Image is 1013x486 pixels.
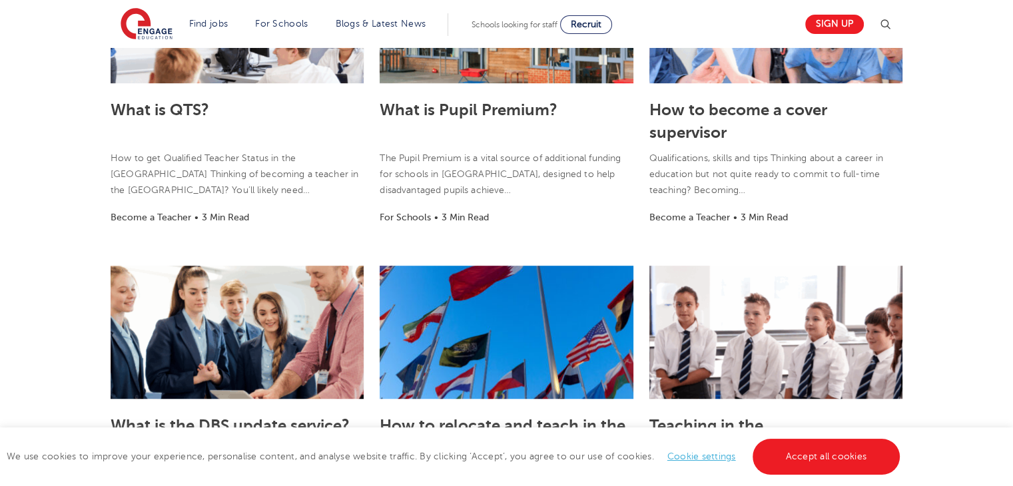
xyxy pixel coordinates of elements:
[336,19,426,29] a: Blogs & Latest News
[730,210,741,225] li: •
[202,210,249,225] li: 3 Min Read
[111,101,209,119] a: What is QTS?
[7,451,903,461] span: We use cookies to improve your experience, personalise content, and analyse website traffic. By c...
[805,15,864,34] a: Sign up
[380,416,625,457] a: How to relocate and teach in the [GEOGRAPHIC_DATA]?
[111,416,350,435] a: What is the DBS update service?
[255,19,308,29] a: For Schools
[121,8,172,41] img: Engage Education
[442,210,489,225] li: 3 Min Read
[649,150,902,198] p: Qualifications, skills and tips Thinking about a career in education but not quite ready to commi...
[667,451,736,461] a: Cookie settings
[571,19,601,29] span: Recruit
[380,210,431,225] li: For Schools
[472,20,557,29] span: Schools looking for staff
[380,150,633,198] p: The Pupil Premium is a vital source of additional funding for schools in [GEOGRAPHIC_DATA], desig...
[111,150,364,198] p: How to get Qualified Teacher Status in the [GEOGRAPHIC_DATA] Thinking of becoming a teacher in th...
[649,210,730,225] li: Become a Teacher
[111,210,191,225] li: Become a Teacher
[741,210,788,225] li: 3 Min Read
[753,439,900,475] a: Accept all cookies
[560,15,612,34] a: Recruit
[380,101,557,119] a: What is Pupil Premium?
[189,19,228,29] a: Find jobs
[431,210,442,225] li: •
[191,210,202,225] li: •
[649,101,827,142] a: How to become a cover supervisor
